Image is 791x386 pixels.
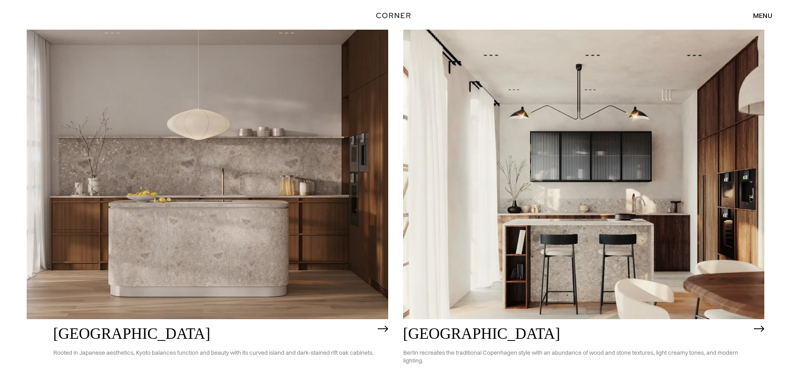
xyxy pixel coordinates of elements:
div: menu [753,12,772,19]
p: Berlin recreates the traditional Copenhagen style with an abundance of wood and stone textures, l... [403,343,750,371]
h2: [GEOGRAPHIC_DATA] [53,325,374,343]
h2: [GEOGRAPHIC_DATA] [403,325,750,343]
p: Rooted in Japanese aesthetics, Kyoto balances function and beauty with its curved island and dark... [53,343,374,363]
a: home [367,10,424,21]
div: menu [745,8,772,23]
